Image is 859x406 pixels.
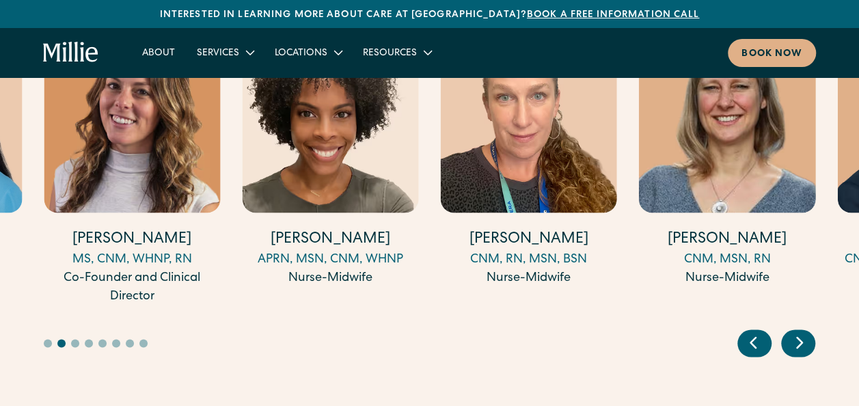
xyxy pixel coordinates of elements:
button: Go to slide 5 [98,339,107,347]
div: Services [197,46,239,61]
h4: [PERSON_NAME] [44,229,220,250]
div: Book now [741,47,802,62]
div: Locations [264,41,352,64]
div: 4 / 17 [242,23,418,289]
a: [PERSON_NAME]APRN, MSN, CNM, WHNPNurse-Midwife [242,23,418,287]
a: [PERSON_NAME]MS, CNM, WHNP, RNCo-Founder and Clinical Director [44,23,220,306]
a: Book a free information call [527,10,699,20]
button: Go to slide 1 [44,339,52,347]
h4: [PERSON_NAME] [242,229,418,250]
div: 5 / 17 [441,23,617,289]
div: CNM, RN, MSN, BSN [441,250,617,269]
h4: [PERSON_NAME] [441,229,617,250]
div: Next slide [781,329,815,357]
a: home [43,42,98,64]
div: Co-Founder and Clinical Director [44,269,220,306]
div: Resources [363,46,417,61]
div: Services [186,41,264,64]
div: APRN, MSN, CNM, WHNP [242,250,418,269]
button: Go to slide 4 [85,339,93,347]
a: About [131,41,186,64]
div: CNM, MSN, RN [639,250,815,269]
div: Nurse-Midwife [441,269,617,287]
button: Go to slide 6 [112,339,120,347]
div: Nurse-Midwife [639,269,815,287]
a: [PERSON_NAME]CNM, MSN, RNNurse-Midwife [639,23,815,287]
button: Go to slide 8 [139,339,148,347]
h4: [PERSON_NAME] [639,229,815,250]
div: 6 / 17 [639,23,815,289]
div: Nurse-Midwife [242,269,418,287]
div: Locations [275,46,327,61]
div: MS, CNM, WHNP, RN [44,250,220,269]
div: Resources [352,41,441,64]
div: Previous slide [737,329,772,357]
button: Go to slide 2 [57,339,66,347]
button: Go to slide 3 [71,339,79,347]
a: Book now [728,39,816,67]
button: Go to slide 7 [126,339,134,347]
div: 3 / 17 [44,23,220,308]
a: [PERSON_NAME]CNM, RN, MSN, BSNNurse-Midwife [441,23,617,287]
